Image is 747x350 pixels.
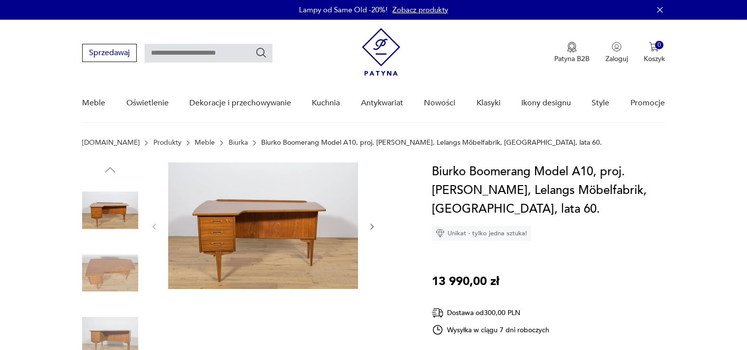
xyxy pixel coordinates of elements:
img: Patyna - sklep z meblami i dekoracjami vintage [362,28,400,76]
p: Patyna B2B [554,54,590,64]
img: Zdjęcie produktu Biurko Boomerang Model A10, proj. Goran Strand, Lelangs Möbelfabrik, Szwecja, la... [168,162,358,289]
a: Promocje [630,84,665,122]
a: Meble [82,84,105,122]
a: Biurka [229,139,248,147]
p: Lampy od Same Old -20%! [299,5,388,15]
a: Zobacz produkty [392,5,448,15]
img: Ikonka użytkownika [612,42,622,52]
img: Ikona dostawy [432,307,444,319]
a: Ikona medaluPatyna B2B [554,42,590,64]
img: Ikona medalu [567,42,577,53]
p: 13 990,00 zł [432,272,499,291]
img: Zdjęcie produktu Biurko Boomerang Model A10, proj. Goran Strand, Lelangs Möbelfabrik, Szwecja, la... [82,245,138,301]
a: Oświetlenie [126,84,169,122]
h1: Biurko Boomerang Model A10, proj. [PERSON_NAME], Lelangs Möbelfabrik, [GEOGRAPHIC_DATA], lata 60. [432,162,665,219]
a: Antykwariat [361,84,403,122]
a: Sprzedawaj [82,50,137,57]
button: 0Koszyk [644,42,665,64]
p: Zaloguj [605,54,628,64]
button: Zaloguj [605,42,628,64]
div: Unikat - tylko jedna sztuka! [432,226,531,241]
button: Sprzedawaj [82,44,137,62]
a: [DOMAIN_NAME] [82,139,140,147]
button: Patyna B2B [554,42,590,64]
a: Dekoracje i przechowywanie [189,84,291,122]
a: Produkty [153,139,181,147]
a: Kuchnia [312,84,340,122]
div: Wysyłka w ciągu 7 dni roboczych [432,324,550,336]
img: Ikona diamentu [436,229,445,238]
p: Biurko Boomerang Model A10, proj. [PERSON_NAME], Lelangs Möbelfabrik, [GEOGRAPHIC_DATA], lata 60. [261,139,602,147]
div: 0 [655,41,663,49]
button: Szukaj [255,47,267,59]
img: Ikona koszyka [649,42,659,52]
a: Ikony designu [521,84,571,122]
a: Style [592,84,609,122]
img: Zdjęcie produktu Biurko Boomerang Model A10, proj. Goran Strand, Lelangs Möbelfabrik, Szwecja, la... [82,182,138,238]
a: Klasyki [477,84,501,122]
a: Meble [195,139,215,147]
a: Nowości [424,84,455,122]
p: Koszyk [644,54,665,64]
div: Dostawa od 300,00 PLN [432,307,550,319]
